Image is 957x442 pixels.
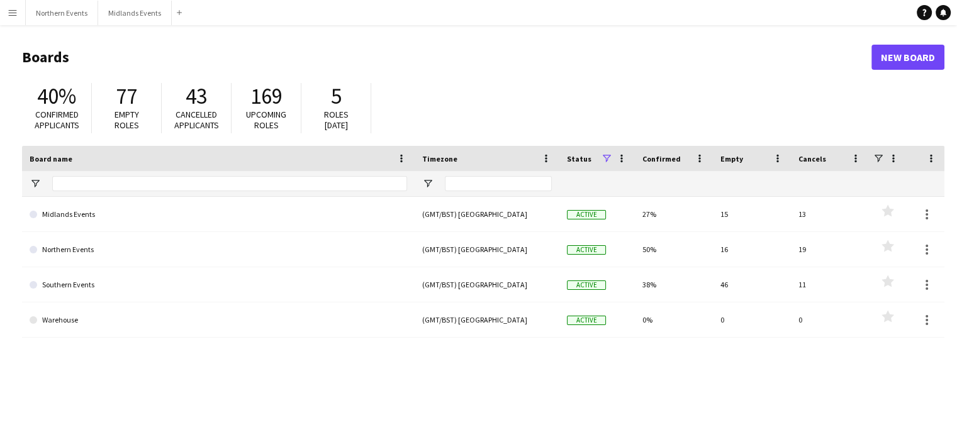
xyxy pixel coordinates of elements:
span: Board name [30,154,72,163]
span: Status [567,154,591,163]
div: (GMT/BST) [GEOGRAPHIC_DATA] [415,197,559,231]
span: Active [567,316,606,325]
a: Southern Events [30,267,407,302]
h1: Boards [22,48,871,67]
span: 77 [116,82,137,110]
span: Timezone [422,154,457,163]
span: Roles [DATE] [324,109,349,131]
span: 5 [331,82,342,110]
a: Warehouse [30,302,407,338]
button: Open Filter Menu [30,178,41,189]
span: Confirmed [642,154,681,163]
div: (GMT/BST) [GEOGRAPHIC_DATA] [415,232,559,267]
span: Upcoming roles [246,109,286,131]
span: 169 [250,82,283,110]
div: 27% [635,197,713,231]
div: 38% [635,267,713,302]
div: 0 [791,302,869,337]
input: Board name Filter Input [52,176,407,191]
a: Northern Events [30,232,407,267]
span: Active [567,210,606,219]
div: (GMT/BST) [GEOGRAPHIC_DATA] [415,267,559,302]
span: 40% [37,82,76,110]
div: (GMT/BST) [GEOGRAPHIC_DATA] [415,302,559,337]
div: 16 [713,232,791,267]
span: Empty roles [115,109,139,131]
span: Cancels [798,154,826,163]
div: 11 [791,267,869,302]
span: Cancelled applicants [174,109,219,131]
span: Confirmed applicants [35,109,79,131]
button: Open Filter Menu [422,178,434,189]
div: 0 [713,302,791,337]
span: Active [567,280,606,290]
span: Active [567,245,606,255]
button: Midlands Events [98,1,172,25]
div: 0% [635,302,713,337]
input: Timezone Filter Input [445,176,552,191]
div: 13 [791,197,869,231]
a: Midlands Events [30,197,407,232]
div: 46 [713,267,791,302]
div: 50% [635,232,713,267]
button: Northern Events [26,1,98,25]
span: 43 [186,82,207,110]
span: Empty [720,154,743,163]
div: 15 [713,197,791,231]
a: New Board [871,45,944,70]
div: 19 [791,232,869,267]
